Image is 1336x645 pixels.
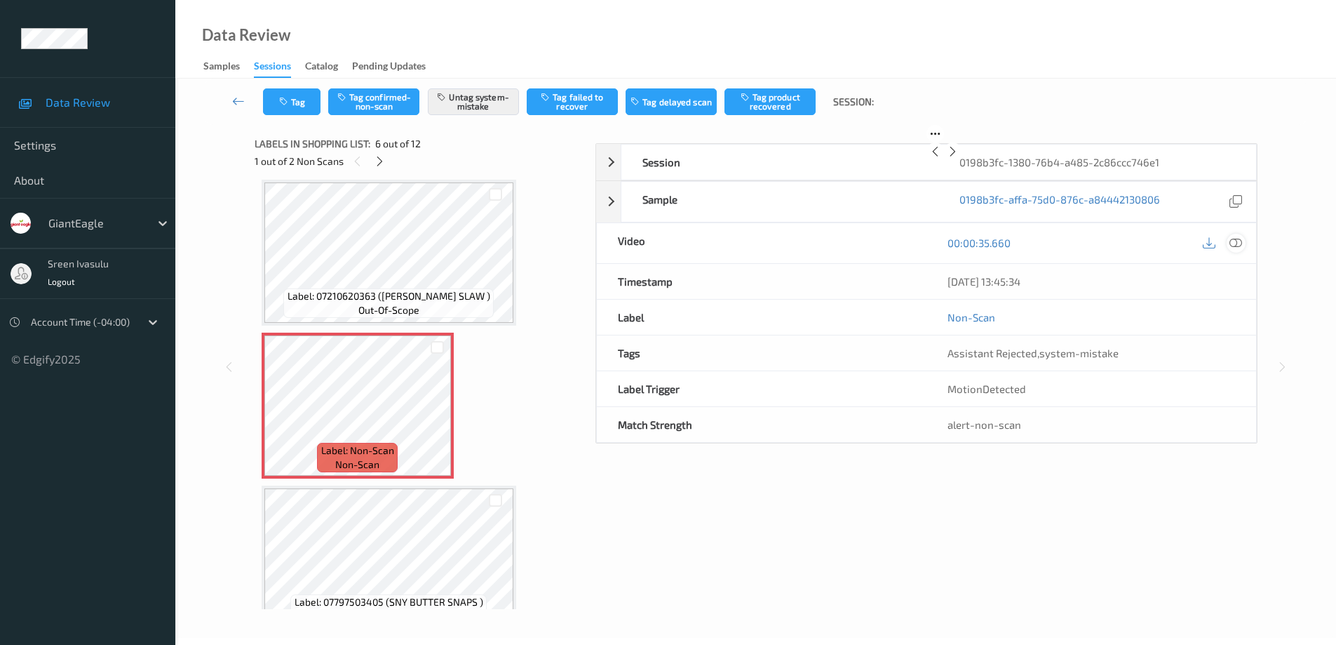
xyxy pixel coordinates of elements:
div: Pending Updates [352,59,426,77]
div: Label Trigger [597,371,926,406]
a: Pending Updates [352,57,440,77]
div: 0198b3fc-1380-76b4-a485-2c86ccc746e1 [938,145,1255,180]
div: Timestamp [597,264,926,299]
span: system-mistake [1039,347,1119,359]
span: Label: 07210620363 ([PERSON_NAME] SLAW ) [288,289,490,303]
span: out-of-scope [358,609,419,623]
div: Sessions [254,59,291,78]
span: Label: Non-Scan [321,444,394,458]
div: Label [597,300,926,335]
span: Labels in shopping list: [255,137,370,151]
div: Tags [597,335,926,371]
div: Session0198b3fc-1380-76b4-a485-2c86ccc746e1 [596,144,1257,180]
button: Tag product recovered [724,88,816,115]
button: Untag system-mistake [428,88,519,115]
div: [DATE] 13:45:34 [947,274,1235,288]
div: Data Review [202,28,290,42]
span: out-of-scope [358,303,419,317]
span: Label: 07797503405 (SNY BUTTER SNAPS ) [295,595,483,609]
div: Catalog [305,59,338,77]
button: Tag confirmed-non-scan [328,88,419,115]
span: 6 out of 12 [375,137,421,151]
button: Tag [263,88,320,115]
div: MotionDetected [926,371,1256,406]
div: 1 out of 2 Non Scans [255,152,586,170]
a: 00:00:35.660 [947,236,1011,250]
div: Samples [203,59,240,77]
span: Assistant Rejected [947,347,1037,359]
button: Tag delayed scan [626,88,717,115]
a: Catalog [305,57,352,77]
div: Match Strength [597,407,926,442]
button: Tag failed to recover [527,88,618,115]
a: Non-Scan [947,310,995,324]
div: Sample0198b3fc-affa-75d0-876c-a84442130806 [596,181,1257,222]
a: 0198b3fc-affa-75d0-876c-a84442130806 [959,192,1160,211]
div: Video [597,223,926,263]
a: Samples [203,57,254,77]
span: Session: [833,95,874,109]
div: Sample [621,182,938,222]
div: Session [621,145,938,180]
div: alert-non-scan [947,418,1235,432]
a: Sessions [254,57,305,78]
span: non-scan [335,458,379,472]
span: , [947,347,1119,359]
